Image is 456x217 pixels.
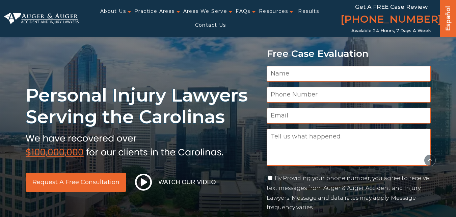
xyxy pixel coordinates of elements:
[236,4,250,18] a: FAQs
[183,4,227,18] a: Areas We Serve
[298,4,319,18] a: Results
[267,48,431,59] p: Free Case Evaluation
[32,179,119,185] span: Request a Free Consultation
[267,66,431,82] input: Name
[26,84,259,128] h1: Personal Injury Lawyers Serving the Carolinas
[195,18,226,32] a: Contact Us
[355,3,428,10] span: Get a FREE Case Review
[259,4,288,18] a: Resources
[267,175,429,211] label: By Providing your phone number, you agree to receive text messages from Auger & Auger Accident an...
[267,87,431,103] input: Phone Number
[134,4,175,18] a: Practice Areas
[26,131,223,157] img: sub text
[351,28,431,34] span: Available 24 Hours, 7 Days a Week
[26,173,126,192] a: Request a Free Consultation
[4,13,79,24] img: Auger & Auger Accident and Injury Lawyers Logo
[267,108,431,124] input: Email
[341,12,442,28] a: [PHONE_NUMBER]
[424,154,436,166] button: scroll to up
[100,4,126,18] a: About Us
[133,173,218,191] button: Watch Our Video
